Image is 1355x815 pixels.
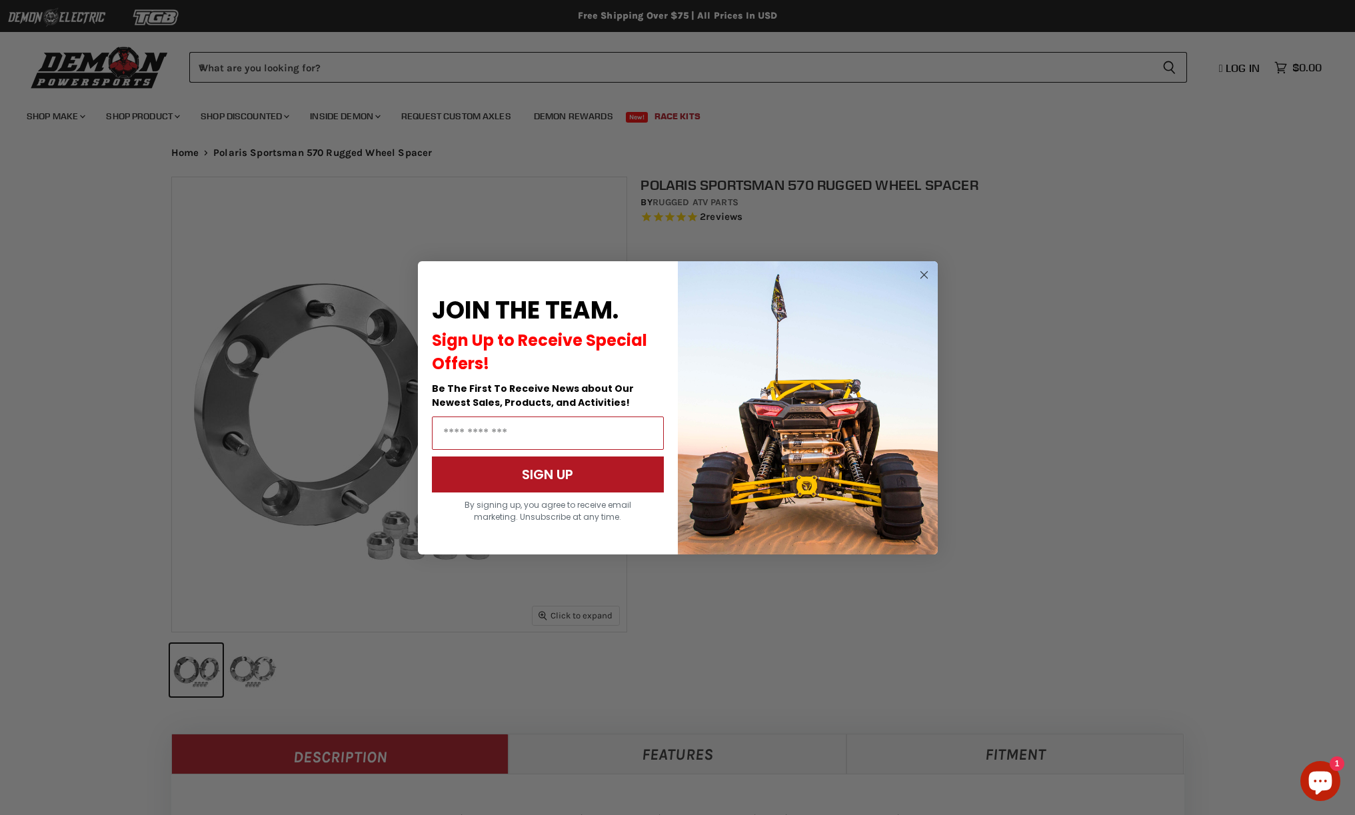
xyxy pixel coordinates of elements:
button: SIGN UP [432,456,664,492]
span: JOIN THE TEAM. [432,293,619,327]
span: Be The First To Receive News about Our Newest Sales, Products, and Activities! [432,382,634,409]
img: a9095488-b6e7-41ba-879d-588abfab540b.jpeg [678,261,938,554]
span: Sign Up to Receive Special Offers! [432,329,647,375]
input: Email Address [432,416,664,450]
span: By signing up, you agree to receive email marketing. Unsubscribe at any time. [465,499,631,522]
button: Close dialog [916,267,932,283]
inbox-online-store-chat: Shopify online store chat [1296,761,1344,804]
